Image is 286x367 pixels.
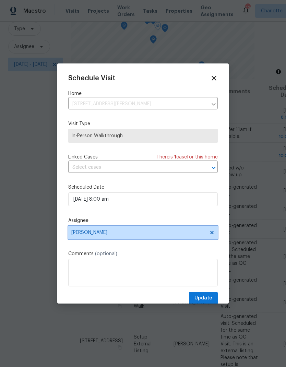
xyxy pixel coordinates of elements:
[156,154,218,161] span: There is case for this home
[68,217,218,224] label: Assignee
[174,155,176,159] span: 1
[71,132,215,139] span: In-Person Walkthrough
[68,120,218,127] label: Visit Type
[210,74,218,82] span: Close
[95,251,117,256] span: (optional)
[68,162,199,173] input: Select cases
[194,294,212,303] span: Update
[71,230,206,235] span: [PERSON_NAME]
[68,99,207,109] input: Enter in an address
[68,75,115,82] span: Schedule Visit
[189,292,218,305] button: Update
[68,90,218,97] label: Home
[68,250,218,257] label: Comments
[68,184,218,191] label: Scheduled Date
[68,192,218,206] input: M/D/YYYY
[68,154,98,161] span: Linked Cases
[209,163,218,173] button: Open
